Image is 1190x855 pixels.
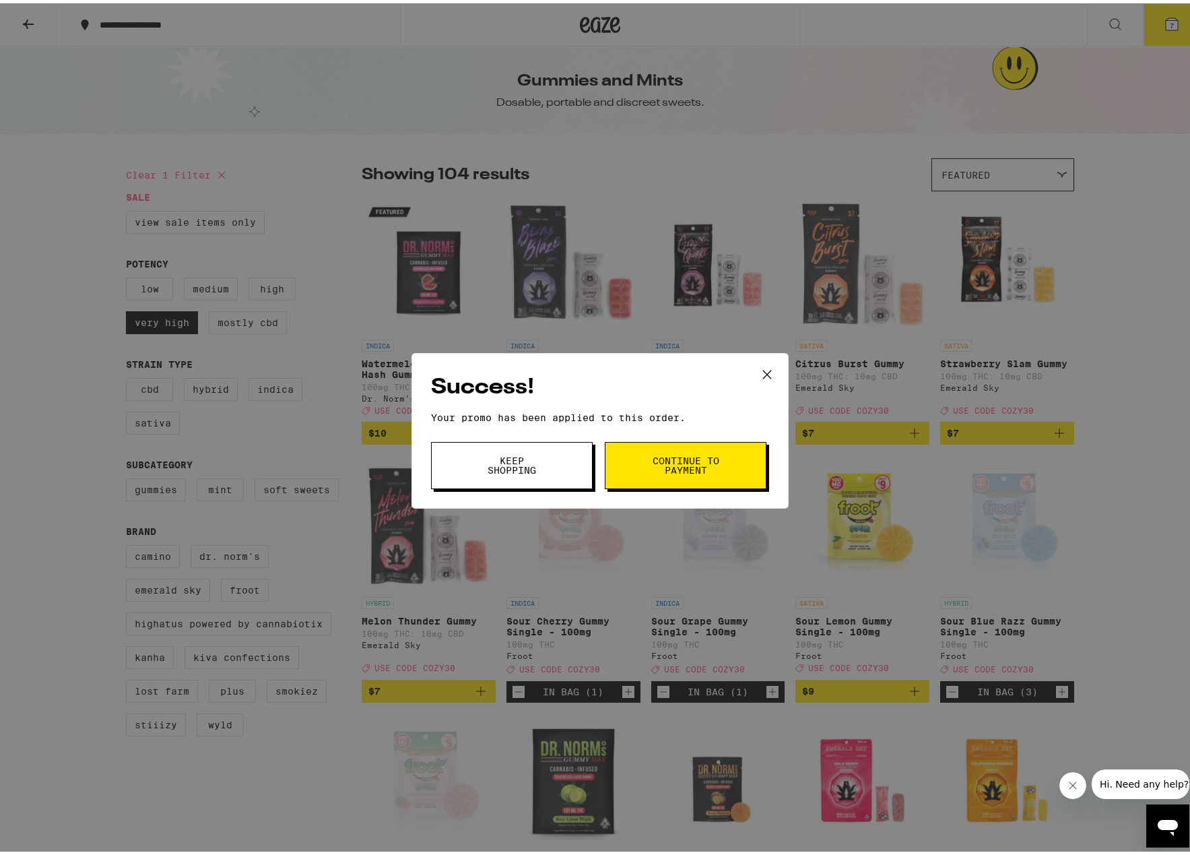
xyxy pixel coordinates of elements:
span: Continue to payment [651,453,720,472]
iframe: Close message [1059,769,1086,796]
button: Continue to payment [605,439,766,486]
p: Your promo has been applied to this order. [431,409,769,420]
h2: Success! [431,369,769,400]
iframe: Button to launch messaging window [1146,801,1189,844]
span: Keep Shopping [477,453,546,472]
button: Keep Shopping [431,439,593,486]
iframe: Message from company [1092,766,1189,796]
